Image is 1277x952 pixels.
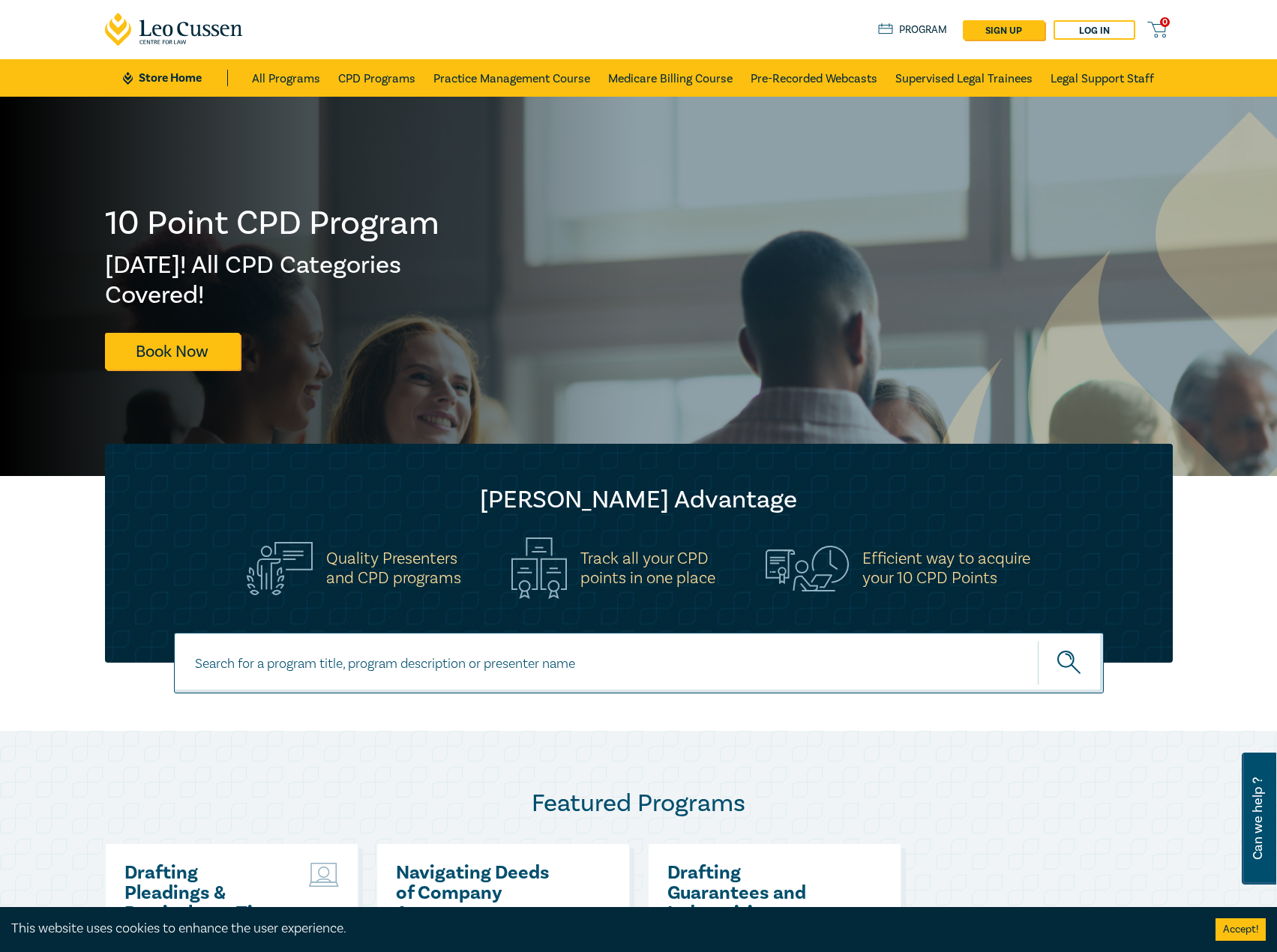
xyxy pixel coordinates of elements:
[751,59,877,97] a: Pre-Recorded Webcasts
[105,789,1173,819] h2: Featured Programs
[338,59,415,97] a: CPD Programs
[105,204,441,243] h1: 10 Point CPD Program
[511,537,567,599] img: Track all your CPD<br>points in one place
[123,70,227,86] a: Store Home
[1251,762,1265,876] span: Can we help ?
[309,863,339,887] img: Live Stream
[135,485,1143,515] h2: [PERSON_NAME] Advantage
[1054,20,1135,40] a: Log in
[11,919,1193,939] div: This website uses cookies to enhance the user experience.
[1160,17,1170,27] span: 0
[174,633,1104,693] input: Search for a program title, program description or presenter name
[667,863,829,924] a: Drafting Guarantees and Indemnities
[580,549,715,588] h5: Track all your CPD points in one place
[963,20,1045,40] a: sign up
[1216,918,1266,941] button: Accept cookies
[124,863,286,924] a: Drafting Pleadings & Particulars – Tips & Traps
[766,546,849,591] img: Efficient way to acquire<br>your 10 CPD Points
[105,333,240,370] a: Book Now
[105,250,441,310] h2: [DATE]! All CPD Categories Covered!
[326,549,461,588] h5: Quality Presenters and CPD programs
[433,59,590,97] a: Practice Management Course
[396,863,557,924] a: Navigating Deeds of Company Arrangement – Strategy and Structure
[895,59,1033,97] a: Supervised Legal Trainees
[1051,59,1154,97] a: Legal Support Staff
[878,22,948,38] a: Program
[862,549,1030,588] h5: Efficient way to acquire your 10 CPD Points
[252,59,320,97] a: All Programs
[608,59,733,97] a: Medicare Billing Course
[247,542,313,595] img: Quality Presenters<br>and CPD programs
